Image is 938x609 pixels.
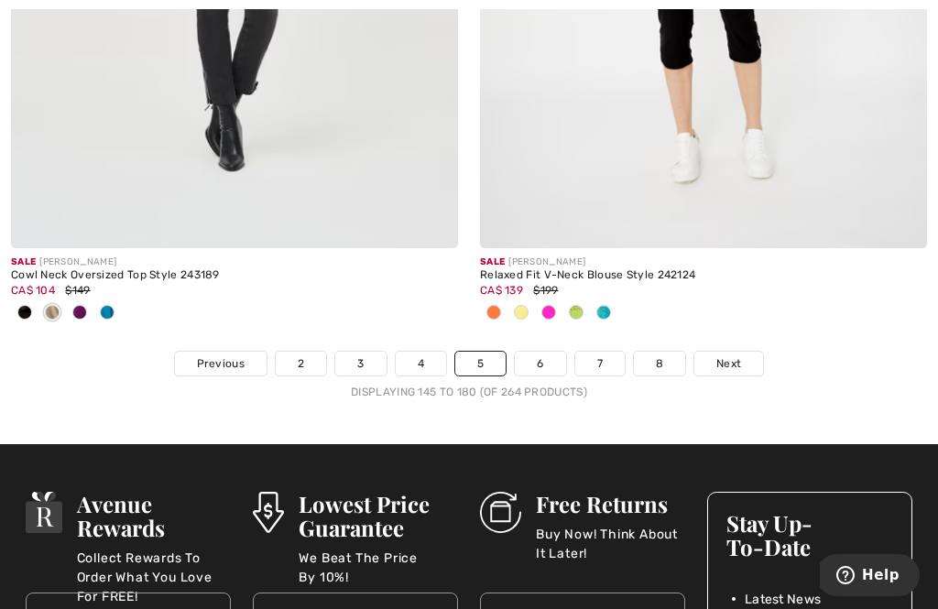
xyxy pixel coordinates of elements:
div: Java [38,299,66,329]
a: 2 [276,352,326,375]
div: Key lime [562,299,590,329]
span: $199 [533,284,558,297]
div: Mandarin [480,299,507,329]
span: CA$ 139 [480,284,523,297]
a: Previous [175,352,267,375]
a: 6 [515,352,565,375]
a: 7 [575,352,625,375]
div: Relaxed Fit V-Neck Blouse Style 242124 [480,269,927,282]
span: $149 [65,284,90,297]
span: Sale [480,256,505,267]
img: Free Returns [480,492,521,533]
a: 5 [455,352,506,375]
img: Avenue Rewards [26,492,62,533]
div: [PERSON_NAME] [11,256,458,269]
div: Black [11,299,38,329]
p: Buy Now! Think About It Later! [536,525,685,561]
span: Previous [197,355,245,372]
div: Pacific blue [93,299,121,329]
a: 3 [335,352,386,375]
span: CA$ 104 [11,284,55,297]
div: Sunlight [507,299,535,329]
p: We Beat The Price By 10%! [299,549,458,585]
h3: Lowest Price Guarantee [299,492,458,539]
p: Collect Rewards To Order What You Love For FREE! [77,549,231,585]
img: Lowest Price Guarantee [253,492,284,533]
span: Latest News [745,590,821,609]
a: 8 [634,352,685,375]
a: 4 [396,352,446,375]
h3: Free Returns [536,492,685,516]
span: Next [716,355,741,372]
div: Ultra pink [535,299,562,329]
iframe: Opens a widget where you can find more information [820,554,920,600]
div: Empress [66,299,93,329]
div: Seaview [590,299,617,329]
h3: Stay Up-To-Date [726,511,893,559]
span: Sale [11,256,36,267]
h3: Avenue Rewards [77,492,231,539]
div: Cowl Neck Oversized Top Style 243189 [11,269,458,282]
a: Next [694,352,763,375]
div: [PERSON_NAME] [480,256,927,269]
